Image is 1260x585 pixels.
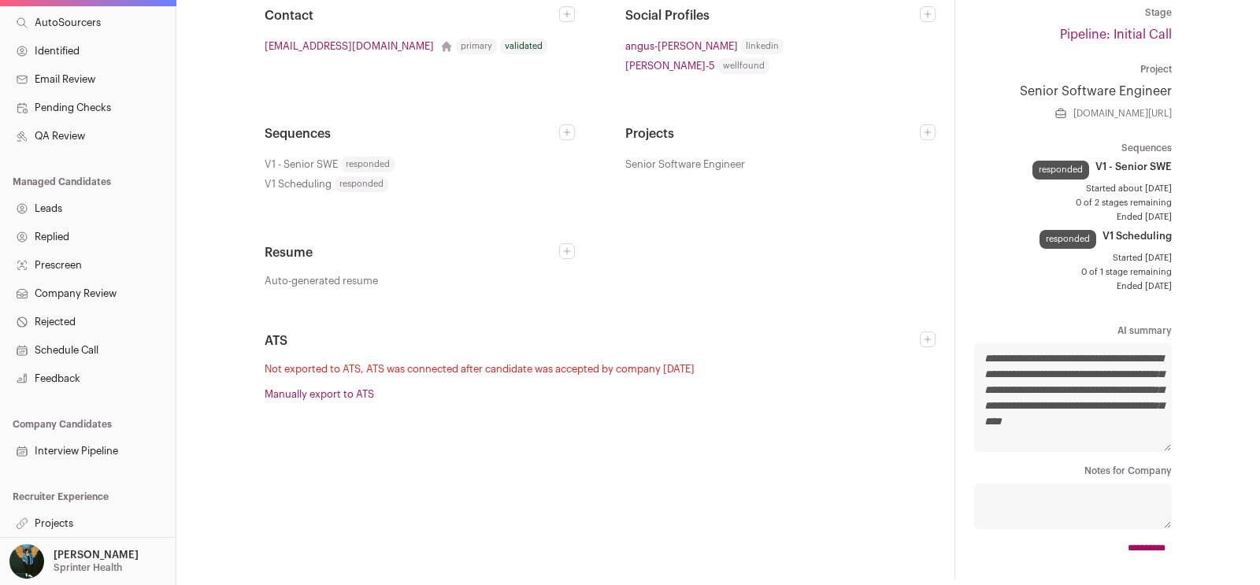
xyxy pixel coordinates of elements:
[456,39,497,54] div: primary
[6,544,142,579] button: Open dropdown
[625,6,920,25] h2: Social Profiles
[974,324,1172,337] dt: AI summary
[1102,230,1172,243] span: V1 Scheduling
[1095,161,1172,173] span: V1 - Senior SWE
[741,39,784,54] span: linkedin
[265,275,575,287] a: Auto-generated resume
[974,465,1172,477] dt: Notes for Company
[974,183,1172,195] span: Started about [DATE]
[9,544,44,579] img: 12031951-medium_jpg
[974,63,1172,76] dt: Project
[341,157,395,172] span: responded
[625,156,745,172] span: Senior Software Engineer
[500,39,547,54] div: validated
[265,176,332,192] span: V1 Scheduling
[718,58,769,74] span: wellfound
[1039,230,1096,249] div: responded
[625,124,920,143] h2: Projects
[974,266,1172,279] span: 0 of 1 stage remaining
[1073,107,1172,120] a: [DOMAIN_NAME][URL]
[265,38,434,54] a: [EMAIL_ADDRESS][DOMAIN_NAME]
[974,142,1172,154] dt: Sequences
[974,252,1172,265] span: Started [DATE]
[974,197,1172,209] span: 0 of 2 stages remaining
[265,243,559,262] h2: Resume
[974,280,1172,293] span: Ended [DATE]
[54,549,139,561] p: [PERSON_NAME]
[265,6,559,25] h2: Contact
[335,176,388,192] span: responded
[265,124,559,143] h2: Sequences
[974,6,1172,19] dt: Stage
[54,561,122,574] p: Sprinter Health
[265,331,920,350] h2: ATS
[1032,161,1089,180] div: responded
[265,389,374,399] a: Manually export to ATS
[974,82,1172,101] a: Senior Software Engineer
[974,211,1172,224] span: Ended [DATE]
[1060,28,1172,41] a: Pipeline: Initial Call
[625,38,738,54] a: angus-[PERSON_NAME]
[265,363,936,376] p: Not exported to ATS, ATS was connected after candidate was accepted by company [DATE]
[265,156,338,172] span: V1 - Senior SWE
[625,57,715,74] a: [PERSON_NAME]-5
